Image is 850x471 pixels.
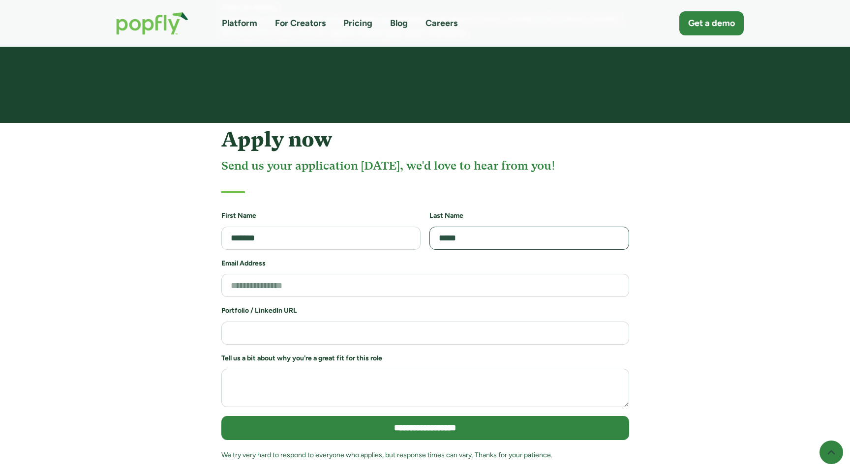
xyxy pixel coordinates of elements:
a: Careers [425,17,457,29]
h6: Email Address [221,259,629,268]
a: Pricing [343,17,372,29]
h6: Tell us a bit about why you're a great fit for this role [221,353,629,363]
a: Blog [390,17,408,29]
h4: Send us your application [DATE], we'd love to hear from you! [221,158,629,174]
h6: Last Name [429,211,629,221]
div: Get a demo [688,17,735,29]
h6: First Name [221,211,421,221]
a: home [106,2,198,45]
h4: Apply now [221,128,629,151]
h6: Portfolio / LinkedIn URL [221,306,629,316]
div: We try very hard to respond to everyone who applies, but response times can vary. Thanks for your... [221,449,629,461]
a: Get a demo [679,11,744,35]
a: For Creators [275,17,326,29]
form: Job Application Form [221,211,629,470]
p: ‍ [221,51,629,63]
a: Platform [222,17,257,29]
